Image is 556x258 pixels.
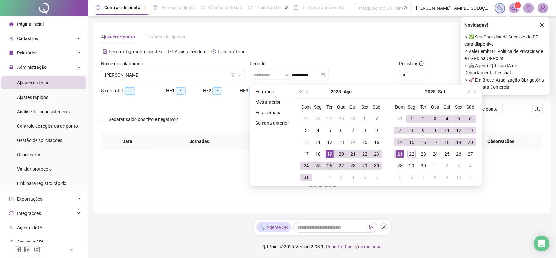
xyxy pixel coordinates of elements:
div: 10 [431,127,439,134]
div: 23 [420,150,427,158]
div: 1 [408,115,416,123]
span: Controle de ponto [104,5,140,10]
td: 2025-09-03 [429,113,441,125]
img: sparkle-icon.fc2bf0ac1784a2077858766a79e2daf3.svg [259,224,265,231]
th: Seg [406,101,418,113]
div: 19 [455,138,463,146]
div: 23 [373,150,380,158]
span: --:-- [176,87,186,95]
div: 9 [443,174,451,181]
span: pushpin [284,6,288,10]
span: Observações [470,138,532,145]
td: 2025-08-15 [359,136,371,148]
td: 2025-07-29 [324,113,335,125]
span: sun [201,5,205,10]
span: export [9,197,14,201]
div: 29 [361,162,369,170]
th: Qua [429,101,441,113]
td: 2025-09-02 [418,113,429,125]
footer: QRPoint © 2025 - 2.93.1 - [88,235,556,258]
span: ⚬ Vale Lembrar: Política de Privacidade e LGPD na QRPoint [464,48,546,62]
span: lock [9,65,14,69]
span: ⚬ 🤖 Agente QR: sua IA no Departamento Pessoal [464,62,546,76]
span: Reportar bug e/ou melhoria [326,244,382,249]
span: info-circle [419,61,424,66]
td: 2025-09-29 [406,160,418,172]
span: Integrações [17,211,41,216]
div: 21 [349,150,357,158]
div: Agente QR [256,222,291,232]
td: 2025-08-30 [371,160,382,172]
td: 2025-09-25 [441,148,453,160]
span: search [404,6,408,11]
div: 16 [373,138,380,146]
span: Ocorrências [17,152,41,157]
div: 6 [337,127,345,134]
td: 2025-09-22 [406,148,418,160]
div: 31 [396,115,404,123]
span: facebook [14,246,21,253]
td: 2025-07-28 [312,113,324,125]
td: 2025-08-14 [347,136,359,148]
td: 2025-08-16 [371,136,382,148]
li: Mês anterior [253,98,292,106]
span: sync [9,211,14,216]
div: 11 [443,127,451,134]
div: 31 [302,174,310,181]
td: 2025-09-03 [335,172,347,183]
div: HE 3: [240,87,277,95]
th: Ter [418,101,429,113]
div: 4 [443,115,451,123]
button: prev-year [304,85,311,98]
button: year panel [331,85,341,98]
label: Nome do colaborador [101,60,149,67]
span: Folha de pagamento [303,5,344,10]
div: 22 [361,150,369,158]
div: HE 2: [203,87,240,95]
div: 5 [455,115,463,123]
td: 2025-09-19 [453,136,464,148]
td: 2025-09-26 [453,148,464,160]
div: 13 [337,138,345,146]
span: Leia o artigo sobre ajustes [109,49,162,54]
span: Separar saldo positivo e negativo? [106,116,180,123]
span: swap-right [284,72,289,78]
div: 18 [443,138,451,146]
td: 2025-10-02 [441,160,453,172]
td: 2025-10-07 [418,172,429,183]
div: 2 [443,162,451,170]
span: history [211,49,216,54]
div: 24 [302,162,310,170]
span: api [9,240,14,244]
td: 2025-08-18 [312,148,324,160]
td: 2025-09-08 [406,125,418,136]
div: 10 [302,138,310,146]
td: 2025-08-13 [335,136,347,148]
td: 2025-10-05 [394,172,406,183]
span: Novidades ! [464,22,488,29]
span: 1 [517,3,519,8]
span: Análise de inconsistências [17,109,70,114]
span: --:-- [212,87,222,95]
span: filter [231,73,235,77]
td: 2025-09-04 [441,113,453,125]
td: 2025-09-05 [359,172,371,183]
div: 22 [408,150,416,158]
div: 28 [396,162,404,170]
td: 2025-08-28 [347,160,359,172]
td: 2025-08-29 [359,160,371,172]
span: linkedin [24,246,31,253]
td: 2025-07-27 [300,113,312,125]
span: PATRICK OTAVIO PACHECO [105,70,241,80]
td: 2025-10-11 [464,172,476,183]
div: 4 [314,127,322,134]
td: 2025-09-06 [371,172,382,183]
td: 2025-09-04 [347,172,359,183]
td: 2025-08-21 [347,148,359,160]
div: 11 [466,174,474,181]
span: Faça um tour [218,49,245,54]
span: notification [511,5,517,11]
th: Seg [312,101,324,113]
div: 29 [408,162,416,170]
button: super-prev-year [297,85,304,98]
